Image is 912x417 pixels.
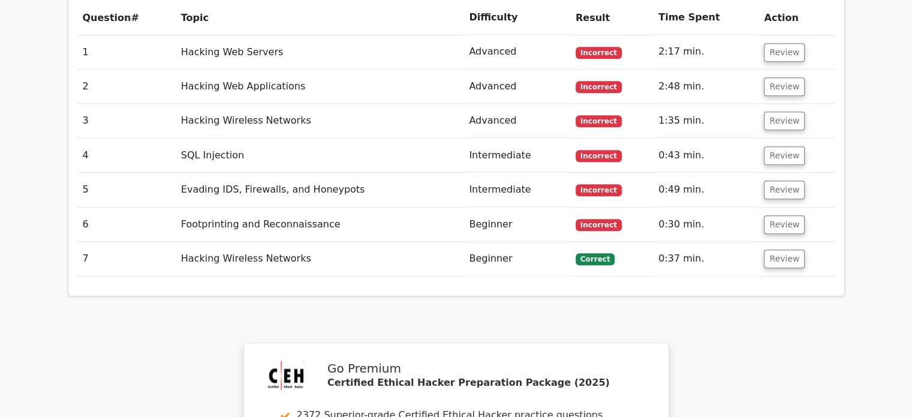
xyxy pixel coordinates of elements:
td: 0:49 min. [654,173,759,207]
span: Incorrect [576,150,622,162]
td: 0:30 min. [654,208,759,242]
span: Incorrect [576,81,622,93]
td: Intermediate [464,139,571,173]
button: Review [764,77,805,96]
td: Advanced [464,70,571,104]
span: Incorrect [576,184,622,196]
td: Advanced [464,35,571,69]
th: Result [571,1,654,35]
button: Review [764,181,805,199]
td: 1:35 min. [654,104,759,138]
button: Review [764,112,805,130]
td: Advanced [464,104,571,138]
td: Beginner [464,208,571,242]
span: Question [83,12,131,23]
td: 0:43 min. [654,139,759,173]
span: Incorrect [576,115,622,127]
td: Hacking Web Servers [176,35,465,69]
th: Time Spent [654,1,759,35]
button: Review [764,146,805,165]
button: Review [764,250,805,268]
th: # [78,1,176,35]
th: Difficulty [464,1,571,35]
td: 4 [78,139,176,173]
td: 2:48 min. [654,70,759,104]
span: Incorrect [576,47,622,59]
button: Review [764,43,805,62]
th: Action [759,1,834,35]
th: Topic [176,1,465,35]
td: 3 [78,104,176,138]
td: Hacking Web Applications [176,70,465,104]
td: 7 [78,242,176,276]
td: Beginner [464,242,571,276]
td: 1 [78,35,176,69]
td: Intermediate [464,173,571,207]
td: Hacking Wireless Networks [176,104,465,138]
span: Incorrect [576,219,622,231]
button: Review [764,215,805,234]
td: 0:37 min. [654,242,759,276]
td: 2:17 min. [654,35,759,69]
span: Correct [576,253,615,265]
td: 5 [78,173,176,207]
td: SQL Injection [176,139,465,173]
td: 2 [78,70,176,104]
td: Evading IDS, Firewalls, and Honeypots [176,173,465,207]
td: Footprinting and Reconnaissance [176,208,465,242]
td: Hacking Wireless Networks [176,242,465,276]
td: 6 [78,208,176,242]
